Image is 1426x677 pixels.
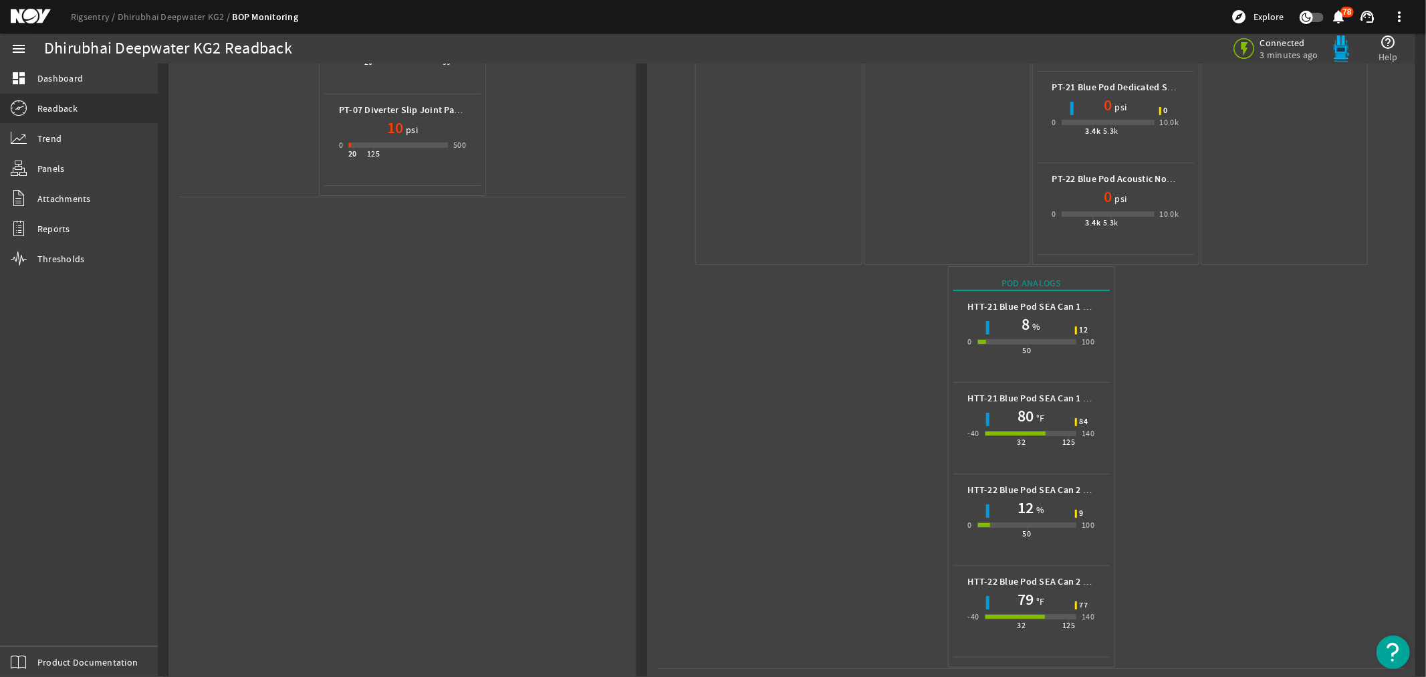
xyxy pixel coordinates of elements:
b: HTT-21 Blue Pod SEA Can 1 Temperature [968,392,1137,405]
span: Trend [37,132,62,145]
button: more_vert [1383,1,1415,33]
div: 500 [453,138,466,152]
span: Explore [1254,10,1284,23]
div: 0 [1052,116,1056,129]
span: 84 [1080,418,1088,426]
div: 3.4k [1086,124,1101,138]
div: 125 [1062,436,1075,449]
span: psi [1112,192,1127,205]
mat-icon: explore [1231,9,1247,25]
div: 0 [339,138,343,152]
span: % [1030,320,1040,333]
mat-icon: dashboard [11,70,27,86]
div: 5.3k [1103,216,1118,229]
span: °F [1034,411,1045,425]
button: Open Resource Center [1377,636,1410,669]
span: Attachments [37,192,91,205]
b: HTT-22 Blue Pod SEA Can 2 Temperature [968,575,1137,588]
span: 9 [1080,510,1084,518]
div: 125 [367,147,380,161]
span: % [1034,503,1044,516]
div: 10.0k [1160,116,1179,129]
div: 100 [1082,518,1094,532]
h1: 79 [1018,589,1034,610]
h1: 10 [387,117,403,138]
span: 3 minutes ago [1260,49,1318,61]
div: 5.3k [1103,124,1118,138]
span: 77 [1080,601,1088,609]
mat-icon: support_agent [1359,9,1375,25]
b: HTT-22 Blue Pod SEA Can 2 Humidity [968,484,1123,496]
span: °F [1034,595,1045,608]
div: 0 [968,518,972,532]
b: PT-22 Blue Pod Acoustic Non-Shear Accumlator Bank Pressure [1052,173,1312,185]
div: 125 [1062,619,1075,632]
div: Dhirubhai Deepwater KG2 Readback [44,42,292,56]
span: 0 [1164,107,1168,115]
h1: 8 [1022,314,1030,335]
a: Dhirubhai Deepwater KG2 [118,11,233,23]
img: Bluepod.svg [1328,35,1354,62]
span: psi [403,123,418,136]
div: 0 [968,335,972,349]
h1: 0 [1104,186,1112,207]
span: psi [1112,100,1127,114]
h1: 12 [1018,497,1034,518]
mat-icon: help_outline [1381,34,1397,50]
b: HTT-21 Blue Pod SEA Can 1 Humidity [968,300,1123,313]
span: Product Documentation [37,656,138,669]
div: 32 [1017,619,1026,632]
div: 50 [1023,344,1032,357]
button: 78 [1332,10,1346,24]
div: Pod Analogs [953,276,1110,291]
div: 32 [1017,436,1026,449]
span: Help [1379,50,1398,64]
div: -40 [968,610,979,623]
div: 0 [1052,207,1056,221]
div: 140 [1082,427,1094,440]
span: Readback [37,102,78,115]
div: -40 [968,427,979,440]
div: 100 [1082,335,1094,349]
span: Panels [37,162,65,175]
span: Thresholds [37,252,85,266]
div: 50 [1023,527,1032,541]
div: 3.4k [1086,216,1101,229]
h1: 0 [1104,94,1112,116]
b: PT-07 Diverter Slip Joint Packer Hydraulic Pressure [339,104,552,116]
div: 10.0k [1160,207,1179,221]
mat-icon: notifications [1331,9,1347,25]
span: Connected [1260,37,1318,49]
span: Dashboard [37,72,83,85]
span: Reports [37,222,70,235]
a: Rigsentry [71,11,118,23]
mat-icon: menu [11,41,27,57]
div: 20 [348,147,357,161]
span: 12 [1080,326,1088,334]
h1: 80 [1018,405,1034,427]
button: Explore [1225,6,1289,27]
a: BOP Monitoring [233,11,299,23]
div: 140 [1082,610,1094,623]
b: PT-21 Blue Pod Dedicated Shear Accumlator Bank Pressure [1052,81,1298,94]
